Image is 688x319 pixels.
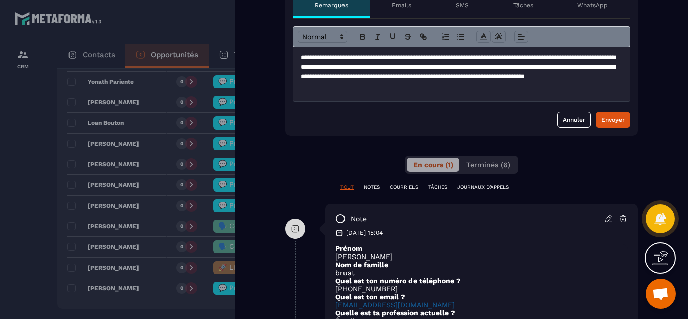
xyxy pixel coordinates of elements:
[315,1,348,9] p: Remarques
[460,158,516,172] button: Terminés (6)
[457,184,509,191] p: JOURNAUX D'APPELS
[392,1,411,9] p: Emails
[646,279,676,309] div: Ouvrir le chat
[513,1,533,9] p: Tâches
[335,293,405,301] strong: Quel est ton email ?
[466,161,510,169] span: Terminés (6)
[335,269,628,277] p: bruat
[364,184,380,191] p: NOTES
[557,112,591,128] button: Annuler
[456,1,469,9] p: SMS
[407,158,459,172] button: En cours (1)
[335,261,388,269] strong: Nom de famille
[340,184,354,191] p: TOUT
[335,309,455,317] strong: Quelle est ta profession actuelle ?
[577,1,608,9] p: WhatsApp
[335,277,461,285] strong: Quel est ton numéro de téléphone ?
[413,161,453,169] span: En cours (1)
[335,252,628,261] p: [PERSON_NAME]
[596,112,630,128] button: Envoyer
[390,184,418,191] p: COURRIELS
[335,301,455,309] a: [EMAIL_ADDRESS][DOMAIN_NAME]
[335,285,628,293] p: [PHONE_NUMBER]
[346,229,383,237] p: [DATE] 15:04
[335,244,362,252] strong: Prénom
[601,115,625,125] div: Envoyer
[428,184,447,191] p: TÂCHES
[351,214,367,224] p: note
